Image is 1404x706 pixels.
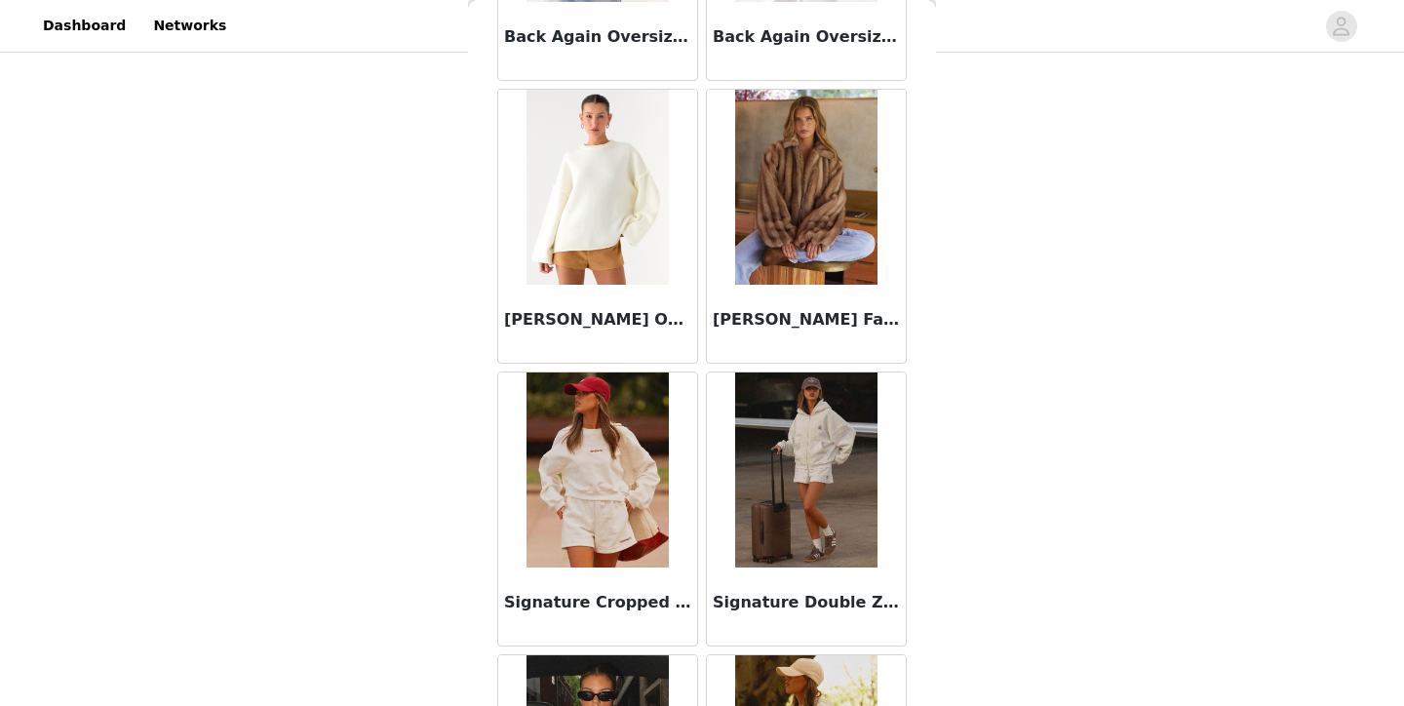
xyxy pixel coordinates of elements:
h3: Back Again Oversized Denim Jacket - White [713,25,900,49]
h3: Signature Double Zip Up Hoodie - Grey [713,591,900,614]
h3: [PERSON_NAME] Oversized Knit Sweater - Cream [504,308,691,332]
img: Jack Oversized Knit Sweater - Cream [526,90,668,285]
img: Signature Cropped Sweatshirt - Ivory [526,373,668,568]
h3: Signature Cropped Sweatshirt - Ivory [504,591,691,614]
div: avatar [1332,11,1350,42]
img: Signature Double Zip Up Hoodie - Grey [735,373,877,568]
h3: [PERSON_NAME] Faux Fur [PERSON_NAME] [713,308,900,332]
h3: Back Again Oversized Denim Jacket - Light Wash Blue [504,25,691,49]
img: Naylor Faux Fur Jacket - Brown [735,90,877,285]
a: Networks [141,4,238,48]
a: Dashboard [31,4,137,48]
